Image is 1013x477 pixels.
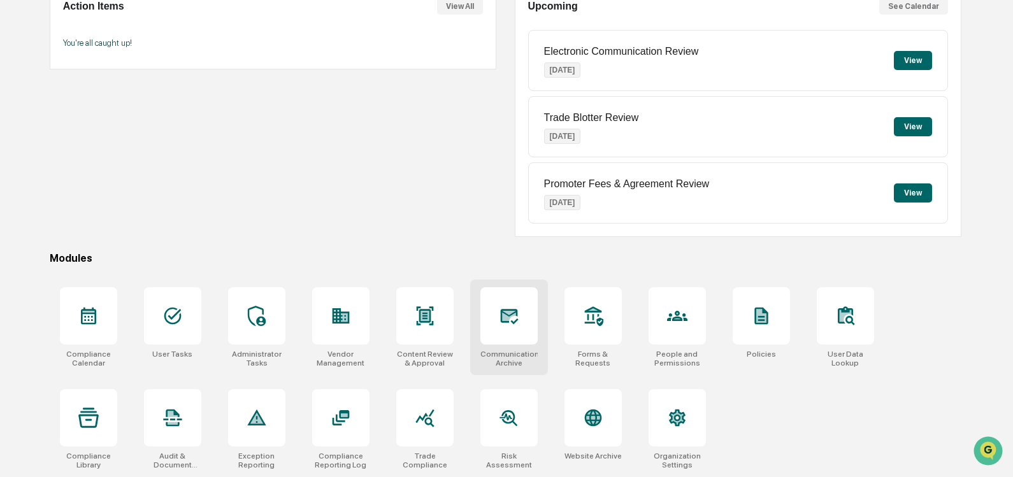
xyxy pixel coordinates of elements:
[13,161,33,182] img: Katy Couperus
[25,250,80,263] span: Data Lookup
[544,195,581,210] p: [DATE]
[544,46,699,57] p: Electronic Communication Review
[544,62,581,78] p: [DATE]
[106,173,110,183] span: •
[894,117,932,136] button: View
[144,452,201,469] div: Audit & Document Logs
[63,38,483,48] p: You're all caught up!
[63,1,124,12] h2: Action Items
[396,452,454,469] div: Trade Compliance
[544,112,639,124] p: Trade Blotter Review
[564,452,622,460] div: Website Archive
[480,452,538,469] div: Risk Assessment
[228,350,285,367] div: Administrator Tasks
[564,350,622,367] div: Forms & Requests
[894,183,932,203] button: View
[40,173,103,183] span: [PERSON_NAME]
[544,129,581,144] p: [DATE]
[528,1,578,12] h2: Upcoming
[198,139,232,154] button: See all
[92,227,103,238] div: 🗄️
[60,452,117,469] div: Compliance Library
[25,226,82,239] span: Preclearance
[60,350,117,367] div: Compliance Calendar
[57,97,209,110] div: Start new chat
[8,245,85,268] a: 🔎Data Lookup
[13,27,232,47] p: How can we help?
[57,110,175,120] div: We're available if you need us!
[113,173,139,183] span: [DATE]
[90,281,154,291] a: Powered byPylon
[13,97,36,120] img: 1746055101610-c473b297-6a78-478c-a979-82029cc54cd1
[894,51,932,70] button: View
[228,452,285,469] div: Exception Reporting
[649,452,706,469] div: Organization Settings
[27,97,50,120] img: 8933085812038_c878075ebb4cc5468115_72.jpg
[87,221,163,244] a: 🗄️Attestations
[8,221,87,244] a: 🖐️Preclearance
[312,350,370,367] div: Vendor Management
[105,226,158,239] span: Attestations
[747,350,776,359] div: Policies
[817,350,874,367] div: User Data Lookup
[13,141,85,152] div: Past conversations
[152,350,192,359] div: User Tasks
[217,101,232,117] button: Start new chat
[127,281,154,291] span: Pylon
[13,227,23,238] div: 🖐️
[544,178,710,190] p: Promoter Fees & Agreement Review
[972,435,1007,469] iframe: Open customer support
[50,252,961,264] div: Modules
[312,452,370,469] div: Compliance Reporting Log
[480,350,538,367] div: Communications Archive
[13,252,23,262] div: 🔎
[649,350,706,367] div: People and Permissions
[396,350,454,367] div: Content Review & Approval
